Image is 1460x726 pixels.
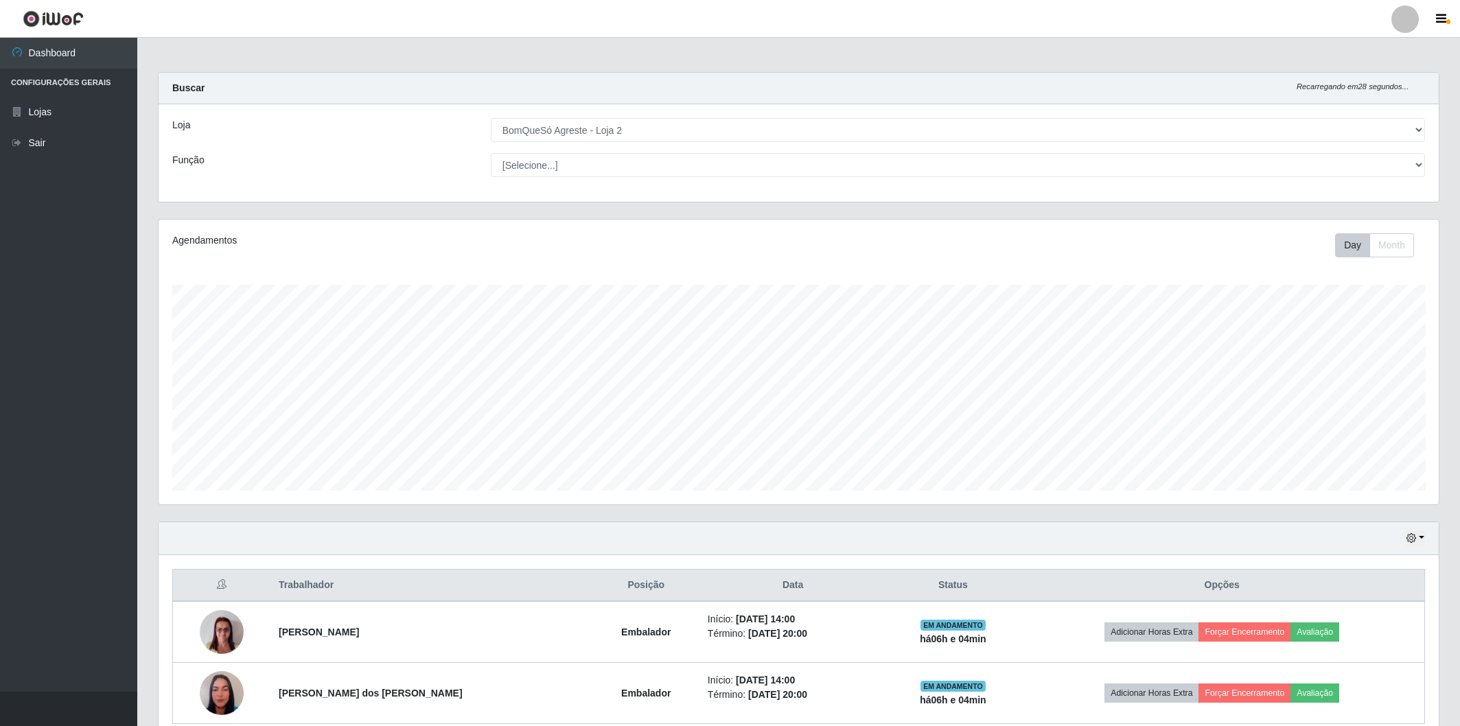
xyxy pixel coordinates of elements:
[172,233,682,248] div: Agendamentos
[1335,233,1370,257] button: Day
[172,118,190,132] label: Loja
[1104,683,1198,703] button: Adicionar Horas Extra
[200,603,244,661] img: 1704290796442.jpeg
[708,612,879,627] li: Início:
[736,675,795,686] time: [DATE] 14:00
[748,689,807,700] time: [DATE] 20:00
[886,570,1019,602] th: Status
[279,627,359,637] strong: [PERSON_NAME]
[748,628,807,639] time: [DATE] 20:00
[708,688,879,702] li: Término:
[708,627,879,641] li: Término:
[23,10,84,27] img: CoreUI Logo
[1198,622,1290,642] button: Forçar Encerramento
[621,688,671,699] strong: Embalador
[920,681,986,692] span: EM ANDAMENTO
[1335,233,1425,257] div: Toolbar with button groups
[1290,622,1339,642] button: Avaliação
[1369,233,1414,257] button: Month
[736,613,795,624] time: [DATE] 14:00
[1104,622,1198,642] button: Adicionar Horas Extra
[1290,683,1339,703] button: Avaliação
[172,153,205,167] label: Função
[1198,683,1290,703] button: Forçar Encerramento
[593,570,699,602] th: Posição
[1297,82,1409,91] i: Recarregando em 28 segundos...
[279,688,463,699] strong: [PERSON_NAME] dos [PERSON_NAME]
[270,570,593,602] th: Trabalhador
[708,673,879,688] li: Início:
[1335,233,1414,257] div: First group
[1019,570,1424,602] th: Opções
[172,82,205,93] strong: Buscar
[920,633,986,644] strong: há 06 h e 04 min
[699,570,887,602] th: Data
[621,627,671,637] strong: Embalador
[920,620,986,631] span: EM ANDAMENTO
[920,694,986,705] strong: há 06 h e 04 min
